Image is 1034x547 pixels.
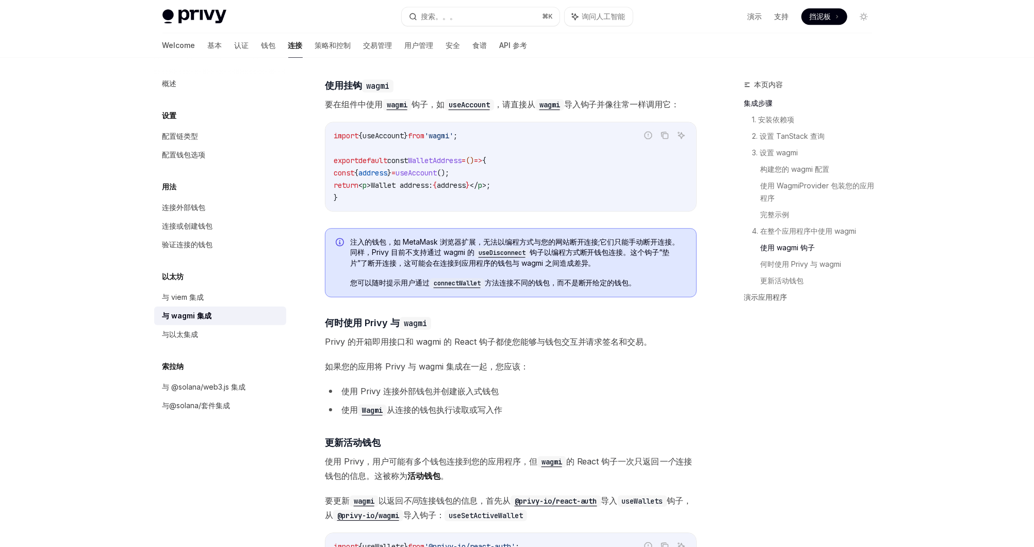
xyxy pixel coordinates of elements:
span: return [334,181,358,190]
code: useWallets [618,495,667,507]
button: 报告错误的代码 [642,128,655,142]
a: 安全 [446,33,461,58]
font: 要更新 以返回 连接钱包的信息，首先从 导入 钩子，从 导入钩子： [325,495,692,520]
a: 何时使用 Privy 与 wagmi [761,256,880,272]
span: ; [453,131,457,140]
a: 食谱 [473,33,487,58]
code: connectWallet [430,278,485,288]
span: useAccount [363,131,404,140]
span: = [462,156,466,165]
div: 连接外部钱包 [162,201,206,214]
a: 与@solana/套件集成 [154,396,286,415]
a: 更新活动钱包 [761,272,880,289]
h5: 以太坊 [162,270,184,283]
code: @privy-io/wagmi [333,510,403,521]
span: > [367,181,371,190]
a: 支持 [775,11,789,22]
a: 交易管理 [364,33,392,58]
code: useDisconnect [474,248,530,258]
a: 用户管理 [405,33,434,58]
code: useSetActiveWallet [445,510,527,521]
a: 构建您的 wagmi 配置 [761,161,880,178]
span: Privy 的开箱即用接口和 wagmi 的 React 钩子都使您能够与钱包交互并请求签名和交易。 [325,334,697,349]
div: 配置链类型 [162,130,199,142]
li: 使用 Privy 连接外部钱包并创建嵌入式钱包 [325,384,697,398]
span: => [474,156,482,165]
strong: 活动钱包 [407,471,440,481]
div: 搜索。。。 [421,10,457,23]
a: 2. 设置 TanStack 查询 [752,128,880,144]
a: Wagmi [358,405,387,415]
span: address [358,168,387,178]
div: 与 viem 集成 [162,291,204,303]
code: wagmi [383,99,412,110]
font: 何时使用 Privy 与 [325,317,400,328]
span: export [334,156,358,165]
span: 要在组件中使用 钩子，如 ，请直接从 导入钩子并像往常一样调用它： [325,97,697,111]
span: </ [470,181,478,190]
em: 不同 [403,495,420,506]
font: 交易管理 [364,40,392,51]
code: @privy-io/react-auth [511,495,601,507]
code: wagmi [535,99,564,110]
font: 连接 [288,40,303,51]
span: } [466,181,470,190]
a: 与 wagmi 集成 [154,307,286,325]
a: wagmi [383,99,412,109]
a: 使用 wagmi 钩子 [761,239,880,256]
font: API 参考 [500,40,528,51]
span: address [437,181,466,190]
code: wagmi [350,495,379,507]
a: 4. 在整个应用程序中使用 wagmi [752,223,880,239]
span: } [404,131,408,140]
span: 挡泥板 [810,11,831,22]
a: 基本 [208,33,222,58]
a: 与以太集成 [154,325,286,344]
font: 安全 [446,40,461,51]
button: 从代码块复制内容 [658,128,671,142]
h5: 用法 [162,181,177,193]
a: 连接或创建钱包 [154,217,286,235]
button: 切换深色模式 [856,8,872,25]
font: 策略和控制 [315,40,351,51]
a: @privy-io/wagmi [333,510,403,520]
font: ⌘ K [543,12,553,20]
span: > [482,181,486,190]
span: (); [437,168,449,178]
font: 使用挂钩 [325,80,362,91]
a: 演示 [748,11,762,22]
a: wagmi [535,99,564,109]
font: 食谱 [473,40,487,51]
a: 3. 设置 wagmi [752,144,880,161]
img: 灯光标志 [162,9,226,24]
a: Welcome [162,33,195,58]
span: } [387,168,391,178]
a: useDisconnect [474,248,530,256]
span: { [358,131,363,140]
div: 配置钱包选项 [162,149,206,161]
span: Wallet address: [371,181,433,190]
span: 更新活动钱包 [325,436,381,449]
div: 连接或创建钱包 [162,220,213,232]
code: wagmi [537,456,566,468]
code: Wagmi [358,405,387,416]
a: 配置钱包选项 [154,146,286,164]
span: 询问人工智能 [582,11,626,22]
a: 概述 [154,74,286,93]
a: @privy-io/react-auth [511,495,601,506]
font: 钱包 [261,40,276,51]
span: useAccount [396,168,437,178]
a: 1. 安装依赖项 [752,111,880,128]
span: 注入的钱包，如 MetaMask 浏览器扩展，无法以编程方式与您的网站断开连接;它们只能手动断开连接。同样，Privy 目前不支持通过 wagmi 的 钩子以编程方式断开钱包连接。这个钩子“垫片... [350,237,686,268]
span: () [466,156,474,165]
font: 认证 [235,40,249,51]
span: p [478,181,482,190]
span: { [433,181,437,190]
font: 用户管理 [405,40,434,51]
a: 连接 [288,33,303,58]
font: 基本 [208,40,222,51]
code: wagmi [400,317,431,330]
span: { [482,156,486,165]
span: 使用 Privy，用户可能有多个钱包连接到您的应用程序，但 的 React 钩子一次只返回 连接钱包的信息。这被称为 。 [325,454,697,483]
span: } [334,193,338,202]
